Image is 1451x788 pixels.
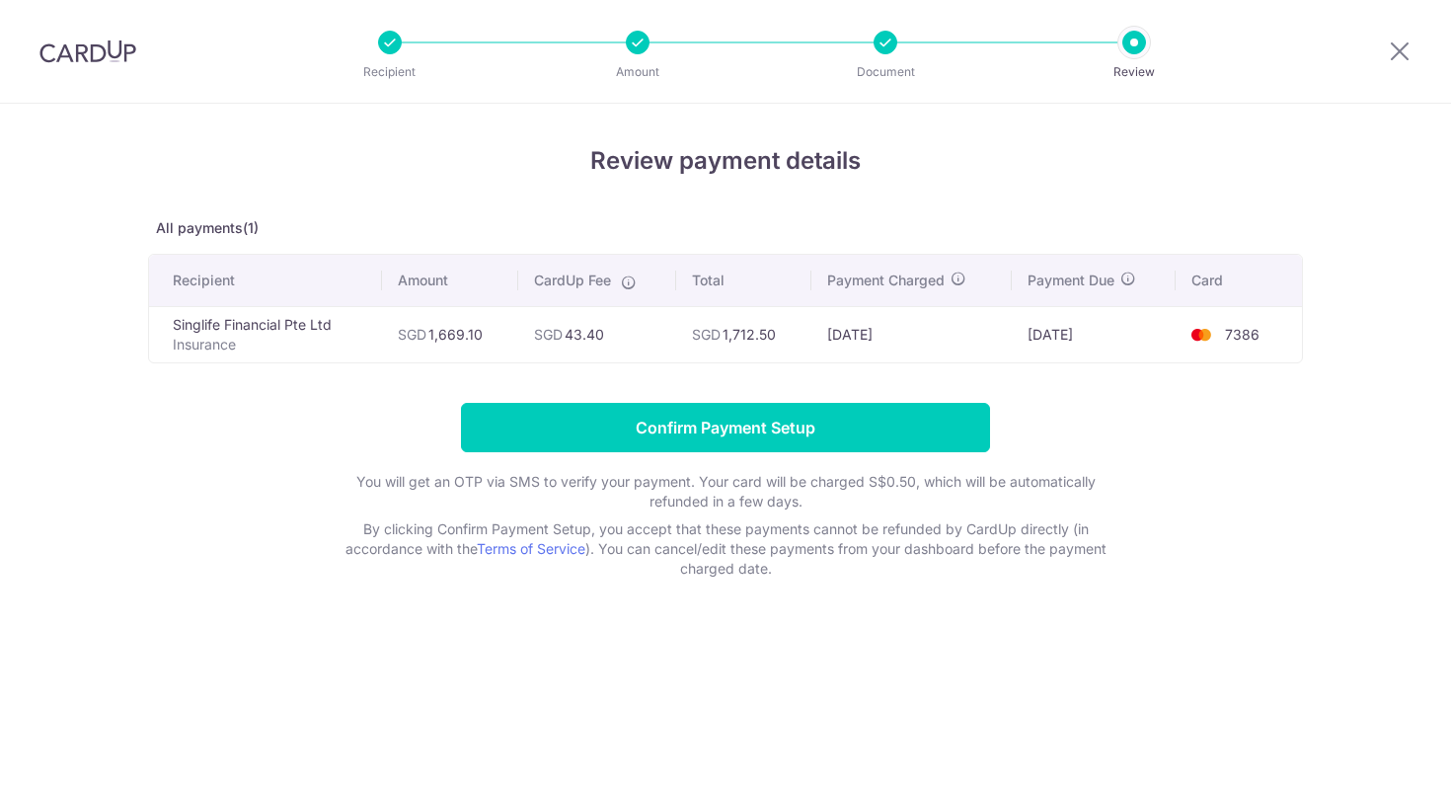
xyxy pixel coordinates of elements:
img: CardUp [39,39,136,63]
a: Terms of Service [477,540,585,557]
p: Insurance [173,335,366,355]
td: Singlife Financial Pte Ltd [149,306,382,362]
p: By clicking Confirm Payment Setup, you accept that these payments cannot be refunded by CardUp di... [331,519,1120,579]
p: You will get an OTP via SMS to verify your payment. Your card will be charged S$0.50, which will ... [331,472,1120,512]
td: [DATE] [1012,306,1177,362]
p: Amount [565,62,711,82]
p: Review [1061,62,1207,82]
th: Card [1176,255,1302,306]
td: 43.40 [518,306,675,362]
td: 1,669.10 [382,306,518,362]
p: Document [812,62,958,82]
span: SGD [534,326,563,343]
span: Payment Due [1028,271,1114,290]
img: <span class="translation_missing" title="translation missing: en.account_steps.new_confirm_form.b... [1182,323,1221,347]
td: 1,712.50 [676,306,811,362]
h4: Review payment details [148,143,1303,179]
th: Total [676,255,811,306]
p: Recipient [317,62,463,82]
span: Payment Charged [827,271,945,290]
p: All payments(1) [148,218,1303,238]
span: SGD [692,326,721,343]
th: Amount [382,255,518,306]
span: 7386 [1225,326,1260,343]
td: [DATE] [811,306,1012,362]
th: Recipient [149,255,382,306]
iframe: Opens a widget where you can find more information [1324,729,1431,778]
span: CardUp Fee [534,271,611,290]
input: Confirm Payment Setup [461,403,990,452]
span: SGD [398,326,426,343]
